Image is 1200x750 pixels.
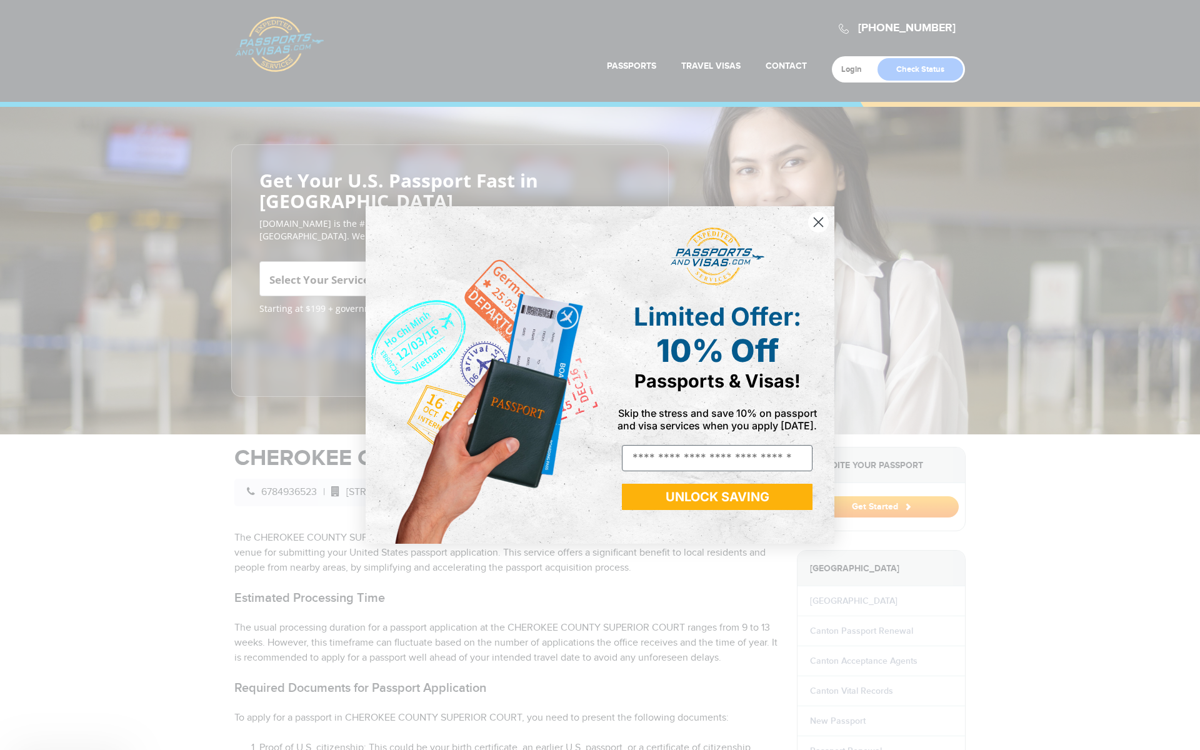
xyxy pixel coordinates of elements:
[656,332,779,369] span: 10% Off
[671,227,764,286] img: passports and visas
[622,484,812,510] button: UNLOCK SAVING
[617,407,817,432] span: Skip the stress and save 10% on passport and visa services when you apply [DATE].
[634,370,801,392] span: Passports & Visas!
[634,301,801,332] span: Limited Offer:
[807,211,829,233] button: Close dialog
[366,206,600,544] img: de9cda0d-0715-46ca-9a25-073762a91ba7.png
